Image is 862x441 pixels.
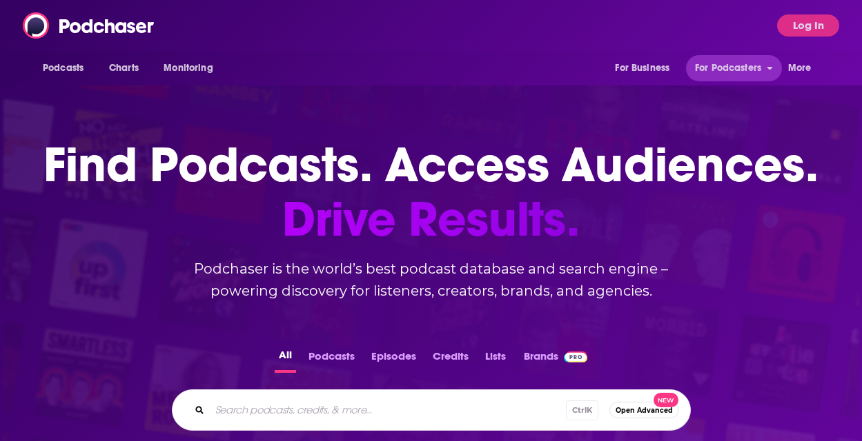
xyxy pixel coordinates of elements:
[564,351,588,362] img: Podchaser Pro
[566,400,598,420] span: Ctrl K
[616,407,673,414] span: Open Advanced
[605,55,687,81] button: open menu
[481,346,510,373] button: Lists
[43,138,819,247] h1: Find Podcasts. Access Audiences.
[154,55,231,81] button: open menu
[275,346,296,373] button: All
[524,346,588,373] a: BrandsPodchaser Pro
[23,12,155,39] img: Podchaser - Follow, Share and Rate Podcasts
[609,402,679,418] button: Open AdvancedNew
[304,346,359,373] button: Podcasts
[695,59,761,78] span: For Podcasters
[172,389,691,431] div: Search podcasts, credits, & more...
[155,258,707,302] h2: Podchaser is the world’s best podcast database and search engine – powering discovery for listene...
[33,55,101,81] button: open menu
[367,346,420,373] button: Episodes
[778,55,829,81] button: open menu
[100,55,147,81] a: Charts
[654,393,678,407] span: New
[429,346,473,373] button: Credits
[43,59,84,78] span: Podcasts
[43,192,819,247] span: Drive Results.
[686,55,781,81] button: open menu
[164,59,213,78] span: Monitoring
[109,59,139,78] span: Charts
[788,59,812,78] span: More
[210,399,566,421] input: Search podcasts, credits, & more...
[777,14,839,37] button: Log In
[615,59,669,78] span: For Business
